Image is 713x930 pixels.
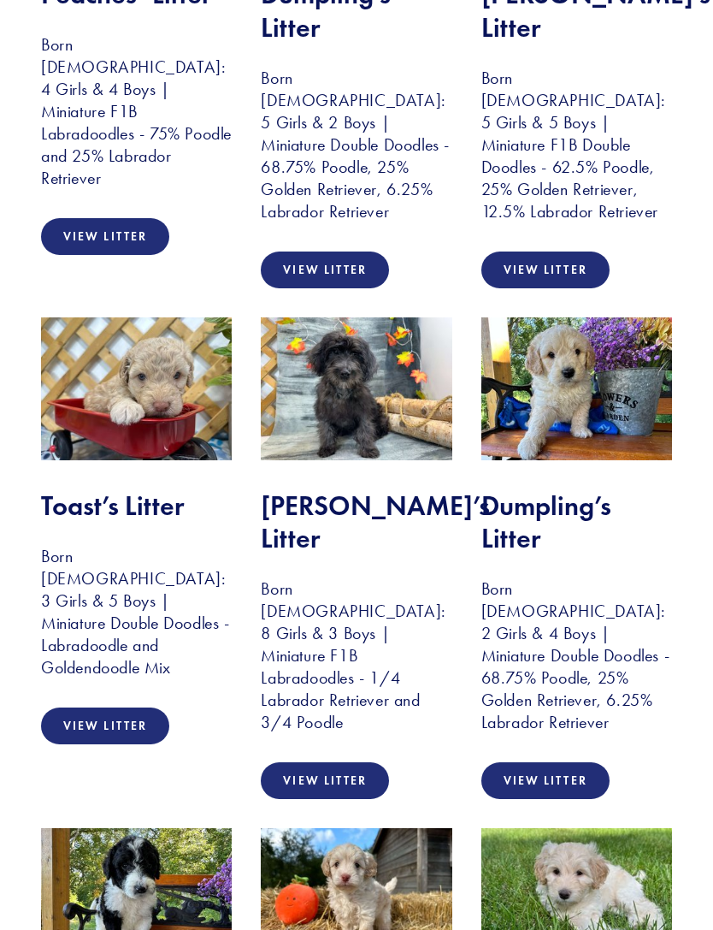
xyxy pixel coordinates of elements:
h2: [PERSON_NAME]’s Litter [261,490,451,556]
a: View Litter [41,708,169,745]
h3: Born [DEMOGRAPHIC_DATA]: 5 Girls & 2 Boys | Miniature Double Doodles - 68.75% Poodle, 25% Golden ... [261,68,451,223]
a: View Litter [41,219,169,256]
h3: Born [DEMOGRAPHIC_DATA]: 2 Girls & 4 Boys | Miniature Double Doodles - 68.75% Poodle, 25% Golden ... [481,578,672,734]
h2: Toast’s Litter [41,490,232,523]
a: View Litter [261,763,389,800]
a: View Litter [261,252,389,289]
a: View Litter [481,763,610,800]
h3: Born [DEMOGRAPHIC_DATA]: 5 Girls & 5 Boys | Miniature F1B Double Doodles - 62.5% Poodle, 25% Gold... [481,68,672,223]
h3: Born [DEMOGRAPHIC_DATA]: 4 Girls & 4 Boys | Miniature F1B Labradoodles - 75% Poodle and 25% Labra... [41,34,232,190]
h3: Born [DEMOGRAPHIC_DATA]: 3 Girls & 5 Boys | Miniature Double Doodles - Labradoodle and Goldendood... [41,546,232,679]
h3: Born [DEMOGRAPHIC_DATA]: 8 Girls & 3 Boys | Miniature F1B Labradoodles - 1/4 Labrador Retriever a... [261,578,451,734]
a: View Litter [481,252,610,289]
h2: Dumpling’s Litter [481,490,672,556]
